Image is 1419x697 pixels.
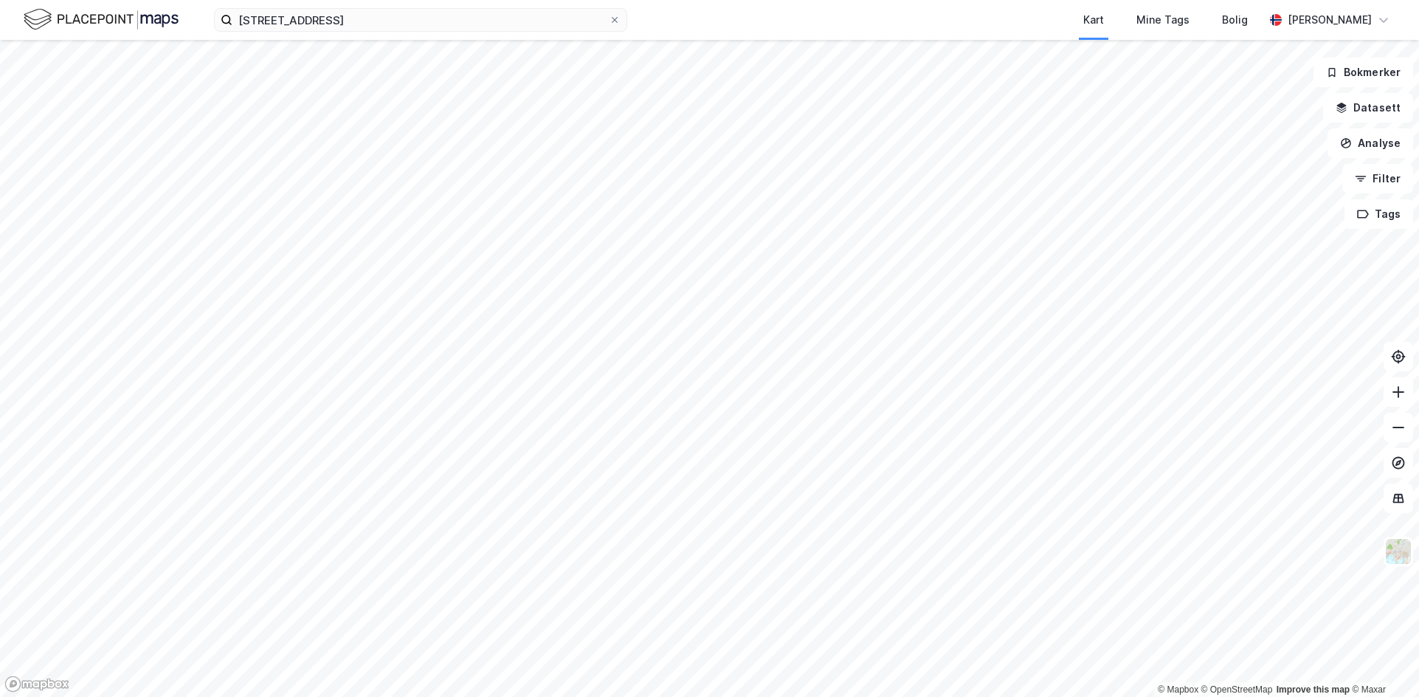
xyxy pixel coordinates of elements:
[1201,684,1273,695] a: OpenStreetMap
[1342,164,1413,193] button: Filter
[1313,58,1413,87] button: Bokmerker
[1222,11,1248,29] div: Bolig
[4,676,69,693] a: Mapbox homepage
[1288,11,1372,29] div: [PERSON_NAME]
[1323,93,1413,123] button: Datasett
[1083,11,1104,29] div: Kart
[232,9,609,31] input: Søk på adresse, matrikkel, gårdeiere, leietakere eller personer
[1384,538,1412,566] img: Z
[1277,684,1350,695] a: Improve this map
[1327,128,1413,158] button: Analyse
[1136,11,1190,29] div: Mine Tags
[1344,199,1413,229] button: Tags
[24,7,179,32] img: logo.f888ab2527a4732fd821a326f86c7f29.svg
[1158,684,1198,695] a: Mapbox
[1345,626,1419,697] iframe: Chat Widget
